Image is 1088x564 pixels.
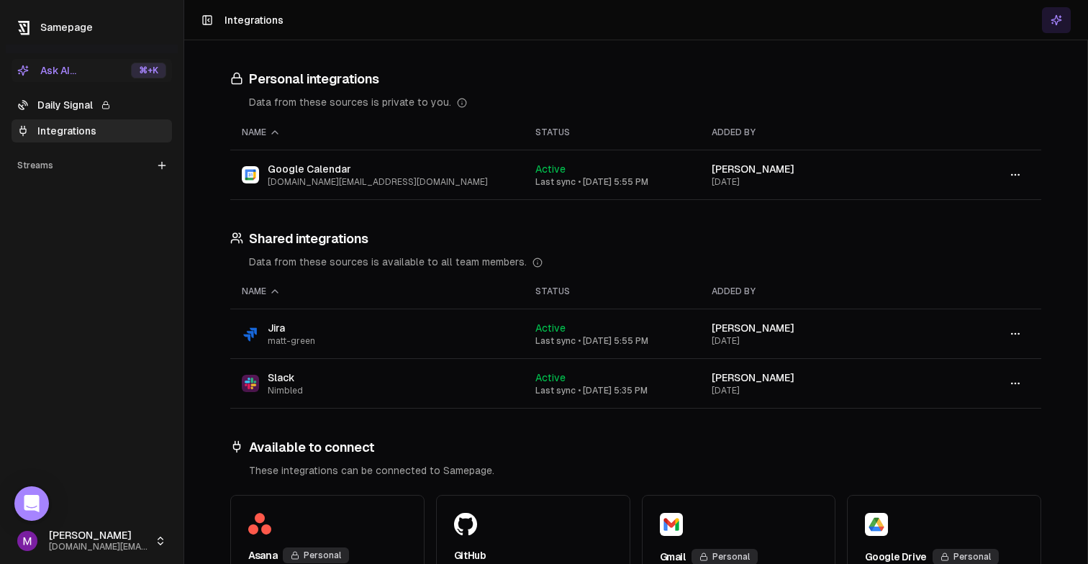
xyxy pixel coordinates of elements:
[230,229,1041,249] h3: Shared integrations
[660,550,686,564] div: Gmail
[535,176,689,188] div: Last sync • [DATE] 5:55 PM
[535,127,689,138] div: Status
[242,286,512,297] div: Name
[712,385,924,396] div: [DATE]
[12,524,172,558] button: [PERSON_NAME][DOMAIN_NAME][EMAIL_ADDRESS][DOMAIN_NAME]
[865,550,927,564] div: Google Drive
[14,486,49,521] div: Open Intercom Messenger
[712,176,924,188] div: [DATE]
[12,154,172,177] div: Streams
[268,162,488,176] span: Google Calendar
[535,372,566,383] span: Active
[454,513,477,535] img: GitHub
[12,59,172,82] button: Ask AI...⌘+K
[131,63,166,78] div: ⌘ +K
[249,255,1041,269] div: Data from these sources is available to all team members.
[40,22,93,33] span: Samepage
[242,166,259,183] img: Google Calendar
[268,335,315,347] span: matt-green
[535,385,689,396] div: Last sync • [DATE] 5:35 PM
[535,322,566,334] span: Active
[230,69,1041,89] h3: Personal integrations
[248,513,271,535] img: Asana
[283,547,349,563] div: Personal
[535,286,689,297] div: Status
[242,375,259,392] img: Slack
[712,163,794,175] span: [PERSON_NAME]
[49,542,149,552] span: [DOMAIN_NAME][EMAIL_ADDRESS][DOMAIN_NAME]
[248,548,277,563] div: Asana
[268,176,488,188] span: [DOMAIN_NAME][EMAIL_ADDRESS][DOMAIN_NAME]
[249,95,1041,109] div: Data from these sources is private to you.
[225,13,284,27] h1: Integrations
[17,63,76,78] div: Ask AI...
[712,286,924,297] div: Added by
[712,127,924,138] div: Added by
[12,94,172,117] a: Daily Signal
[12,119,172,142] a: Integrations
[454,548,486,563] div: GitHub
[242,325,259,342] img: Jira
[535,335,689,347] div: Last sync • [DATE] 5:55 PM
[268,370,303,385] span: Slack
[268,321,315,335] span: Jira
[712,335,924,347] div: [DATE]
[660,513,683,536] img: Gmail
[865,513,888,536] img: Google Drive
[17,531,37,551] img: _image
[242,127,512,138] div: Name
[712,372,794,383] span: [PERSON_NAME]
[268,385,303,396] span: Nimbled
[535,163,566,175] span: Active
[249,463,1041,478] div: These integrations can be connected to Samepage.
[712,322,794,334] span: [PERSON_NAME]
[49,529,149,542] span: [PERSON_NAME]
[230,437,1041,458] h3: Available to connect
